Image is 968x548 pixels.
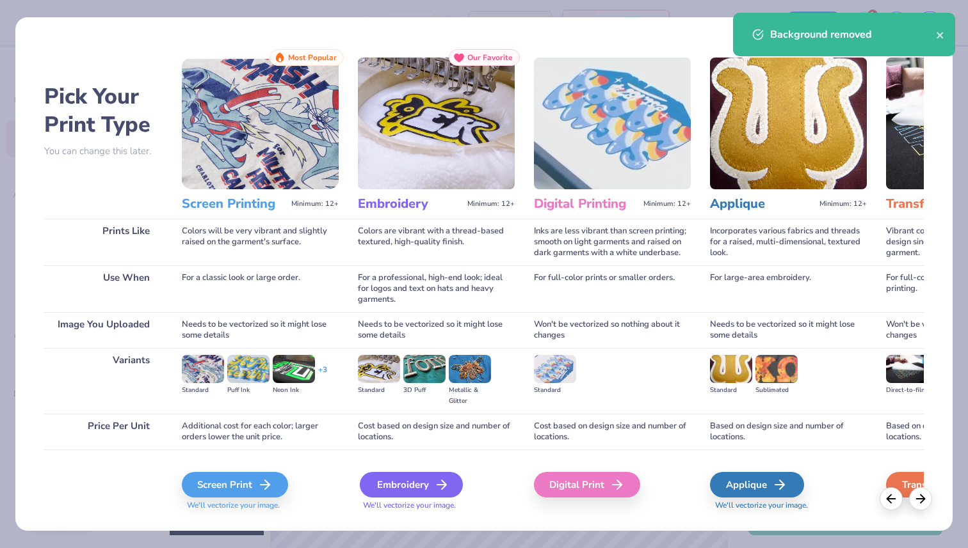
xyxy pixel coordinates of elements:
div: Colors will be very vibrant and slightly raised on the garment's surface. [182,219,339,265]
img: Standard [182,355,224,383]
h3: Digital Printing [534,196,638,212]
img: 3D Puff [403,355,446,383]
span: We'll vectorize your image. [358,500,515,511]
img: Puff Ink [227,355,270,383]
div: Screen Print [182,472,288,497]
img: Direct-to-film [886,355,928,383]
img: Neon Ink [273,355,315,383]
div: For a classic look or large order. [182,265,339,312]
div: Embroidery [360,472,463,497]
span: Minimum: 12+ [467,200,515,208]
div: Background removed [770,27,936,42]
h3: Screen Printing [182,196,286,212]
img: Standard [358,355,400,383]
div: Image You Uploaded [44,312,163,348]
div: + 3 [318,364,327,386]
div: Standard [358,385,400,396]
div: Variants [44,348,163,414]
div: Metallic & Glitter [449,385,491,407]
h3: Embroidery [358,196,462,212]
div: Applique [710,472,804,497]
span: We'll vectorize your image. [182,500,339,511]
div: Puff Ink [227,385,270,396]
div: Standard [710,385,752,396]
div: Cost based on design size and number of locations. [534,414,691,450]
div: Cost based on design size and number of locations. [358,414,515,450]
img: Standard [710,355,752,383]
div: Digital Print [534,472,640,497]
div: Needs to be vectorized so it might lose some details [710,312,867,348]
div: Prints Like [44,219,163,265]
div: Colors are vibrant with a thread-based textured, high-quality finish. [358,219,515,265]
h3: Applique [710,196,814,212]
img: Embroidery [358,58,515,189]
div: Standard [534,385,576,396]
div: Price Per Unit [44,414,163,450]
img: Sublimated [755,355,798,383]
span: Minimum: 12+ [643,200,691,208]
div: Incorporates various fabrics and threads for a raised, multi-dimensional, textured look. [710,219,867,265]
div: Use When [44,265,163,312]
div: For full-color prints or smaller orders. [534,265,691,312]
span: Minimum: 12+ [819,200,867,208]
span: Minimum: 12+ [291,200,339,208]
img: Applique [710,58,867,189]
div: 3D Puff [403,385,446,396]
button: close [936,27,945,42]
div: Based on design size and number of locations. [710,414,867,450]
div: Won't be vectorized so nothing about it changes [534,312,691,348]
h2: Pick Your Print Type [44,82,163,139]
img: Screen Printing [182,58,339,189]
img: Standard [534,355,576,383]
div: For a professional, high-end look; ideal for logos and text on hats and heavy garments. [358,265,515,312]
img: Metallic & Glitter [449,355,491,383]
span: We'll vectorize your image. [710,500,867,511]
div: Sublimated [755,385,798,396]
div: Direct-to-film [886,385,928,396]
div: Needs to be vectorized so it might lose some details [182,312,339,348]
div: Needs to be vectorized so it might lose some details [358,312,515,348]
div: For large-area embroidery. [710,265,867,312]
div: Neon Ink [273,385,315,396]
span: Most Popular [288,53,337,62]
span: Our Favorite [467,53,513,62]
div: Additional cost for each color; larger orders lower the unit price. [182,414,339,450]
div: Inks are less vibrant than screen printing; smooth on light garments and raised on dark garments ... [534,219,691,265]
img: Digital Printing [534,58,691,189]
p: You can change this later. [44,146,163,157]
div: Standard [182,385,224,396]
